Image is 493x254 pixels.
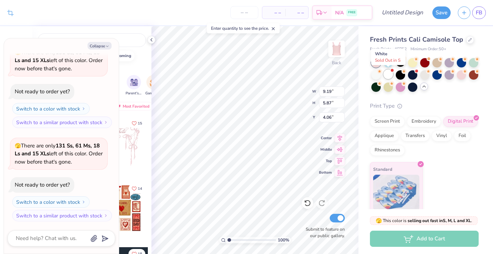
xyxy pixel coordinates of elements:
[348,10,356,15] span: FREE
[128,184,145,193] button: Like
[454,131,471,141] div: Foil
[370,131,399,141] div: Applique
[207,23,280,33] div: Enter quantity to see the price.
[15,49,21,56] span: 🫣
[329,42,344,56] img: Back
[278,237,289,243] span: 100 %
[332,60,341,66] div: Back
[12,196,90,208] button: Switch to a color with stock
[432,6,451,19] button: Save
[112,102,153,110] div: Most Favorited
[50,37,141,44] input: Try "Alpha"
[104,213,108,218] img: Switch to a similar product with stock
[407,116,441,127] div: Embroidery
[376,217,382,224] span: 🫣
[443,116,478,127] div: Digital Print
[319,159,332,164] span: Top
[371,49,405,65] div: White
[145,91,162,96] span: Game Day
[373,165,392,173] span: Standard
[15,142,103,165] span: There are only left of this color. Order now before that's gone.
[81,107,86,111] img: Switch to a color with stock
[126,75,142,96] div: filter for Parent's Weekend
[370,35,463,44] span: Fresh Prints Cali Camisole Top
[12,210,112,221] button: Switch to a similar product with stock
[145,75,162,96] button: filter button
[15,181,70,188] div: Not ready to order yet?
[12,117,112,128] button: Switch to a similar product with stock
[126,91,142,96] span: Parent's Weekend
[376,5,429,20] input: Untitled Design
[15,49,103,72] span: There are only left of this color. Order now before that's gone.
[476,9,482,17] span: FB
[370,116,405,127] div: Screen Print
[15,142,100,157] strong: 131 Ss, 61 Ms, 18 Ls and 15 XLs
[15,142,21,149] span: 🫣
[375,57,400,63] span: Sold Out in S
[126,75,142,96] button: filter button
[319,147,332,152] span: Middle
[302,226,345,239] label: Submit to feature on our public gallery.
[267,9,281,17] span: – –
[335,9,344,17] span: N/A
[472,6,486,19] a: FB
[376,217,472,224] span: This color is .
[230,6,258,19] input: – –
[401,131,429,141] div: Transfers
[145,75,162,96] div: filter for Game Day
[319,136,332,141] span: Center
[130,78,138,86] img: Parent's Weekend Image
[12,103,90,114] button: Switch to a color with stock
[138,187,142,190] span: 14
[373,175,419,211] img: Standard
[104,120,108,124] img: Switch to a similar product with stock
[370,102,479,110] div: Print Type
[290,9,304,17] span: – –
[128,118,145,128] button: Like
[370,145,405,156] div: Rhinestones
[408,218,471,224] strong: selling out fast in S, M, L and XL
[138,122,142,125] span: 15
[81,200,86,204] img: Switch to a color with stock
[150,78,158,86] img: Game Day Image
[319,170,332,175] span: Bottom
[410,46,446,52] span: Minimum Order: 50 +
[432,131,452,141] div: Vinyl
[88,42,112,50] button: Collapse
[15,88,70,95] div: Not ready to order yet?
